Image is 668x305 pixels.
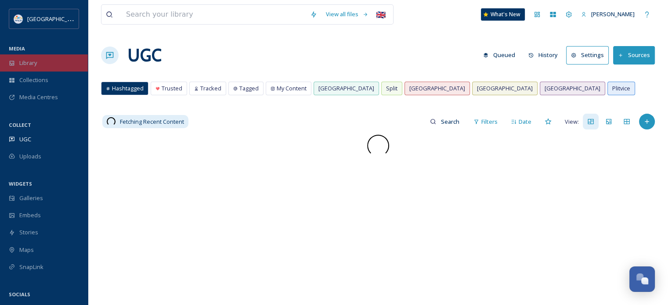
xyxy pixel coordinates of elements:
span: Tagged [239,84,259,93]
input: Search [436,113,465,130]
button: Open Chat [629,266,655,292]
span: Stories [19,228,38,237]
input: Search your library [122,5,306,24]
span: SnapLink [19,263,43,271]
span: Hashtagged [112,84,144,93]
a: Queued [479,47,524,64]
span: UGC [19,135,31,144]
button: Sources [613,46,655,64]
span: [GEOGRAPHIC_DATA] [409,84,465,93]
span: COLLECT [9,122,31,128]
span: Plitvice [612,84,630,93]
span: [GEOGRAPHIC_DATA] [477,84,533,93]
span: WIDGETS [9,180,32,187]
a: History [524,47,567,64]
span: Date [519,118,531,126]
button: Queued [479,47,520,64]
span: Embeds [19,211,41,219]
span: [GEOGRAPHIC_DATA] [27,14,83,23]
div: 🇬🇧 [373,7,389,22]
span: Maps [19,246,34,254]
span: View: [565,118,579,126]
a: View all files [321,6,373,23]
a: What's New [481,8,525,21]
span: Collections [19,76,48,84]
span: Galleries [19,194,43,202]
span: Uploads [19,152,41,161]
button: Settings [566,46,609,64]
img: HTZ_logo_EN.svg [14,14,23,23]
a: UGC [127,42,162,68]
span: Split [386,84,397,93]
span: Tracked [200,84,221,93]
span: MEDIA [9,45,25,52]
a: [PERSON_NAME] [577,6,639,23]
span: SOCIALS [9,291,30,298]
button: History [524,47,562,64]
a: Settings [566,46,613,64]
span: Filters [481,118,498,126]
span: [GEOGRAPHIC_DATA] [318,84,374,93]
span: My Content [277,84,307,93]
span: Media Centres [19,93,58,101]
span: [PERSON_NAME] [591,10,635,18]
span: Trusted [162,84,182,93]
span: Library [19,59,37,67]
span: Fetching Recent Content [120,118,184,126]
span: [GEOGRAPHIC_DATA] [545,84,600,93]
